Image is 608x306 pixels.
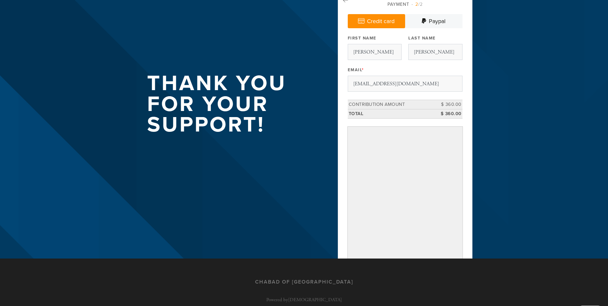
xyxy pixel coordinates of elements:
label: Last Name [408,35,436,41]
span: This field is required. [362,67,364,72]
span: /2 [412,2,423,7]
label: First Name [348,35,377,41]
td: Total [348,109,434,118]
h1: Thank you for your support! [147,73,317,135]
p: Powered by [266,297,342,302]
td: Contribution Amount [348,100,434,109]
iframe: Secure payment input frame [349,128,461,290]
a: Paypal [405,14,462,28]
a: [DEMOGRAPHIC_DATA] [288,297,342,303]
td: $ 360.00 [434,100,462,109]
td: $ 360.00 [434,109,462,118]
span: 2 [415,2,418,7]
h3: Chabad of [GEOGRAPHIC_DATA] [255,279,353,285]
label: Email [348,67,364,73]
div: Payment [348,1,462,8]
a: Credit card [348,14,405,28]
